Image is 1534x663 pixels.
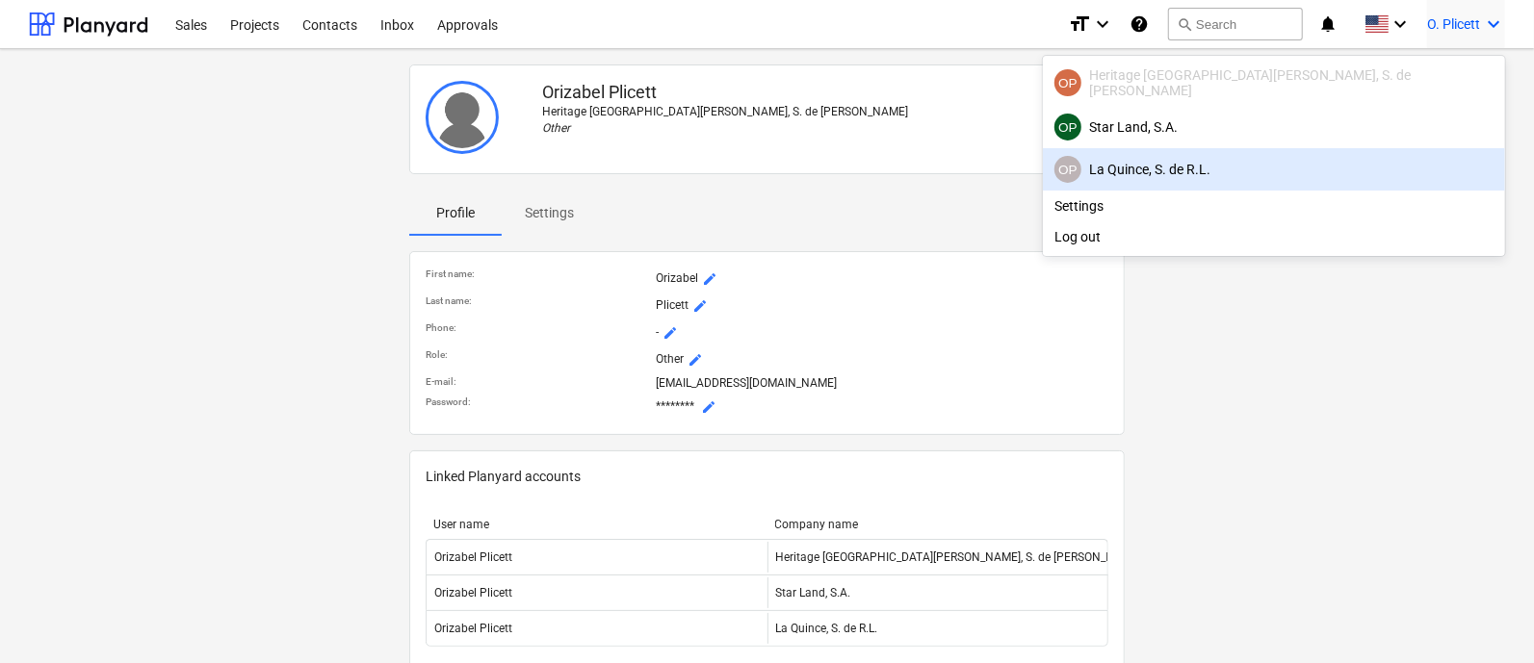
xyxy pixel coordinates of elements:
[1054,156,1081,183] div: Orizabel Plicett
[1438,571,1534,663] div: Widget de chat
[1058,120,1078,135] span: OP
[1438,571,1534,663] iframe: Chat Widget
[1054,69,1081,96] div: Orizabel Plicett
[1043,221,1505,252] div: Log out
[1054,156,1494,183] div: La Quince, S. de R.L.
[1054,114,1494,140] div: Star Land, S.A.
[1058,76,1078,90] span: OP
[1054,114,1081,140] div: Orizabel Plicett
[1058,163,1078,177] span: OP
[1054,67,1494,98] div: Heritage [GEOGRAPHIC_DATA][PERSON_NAME], S. de [PERSON_NAME]
[1043,191,1505,221] div: Settings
